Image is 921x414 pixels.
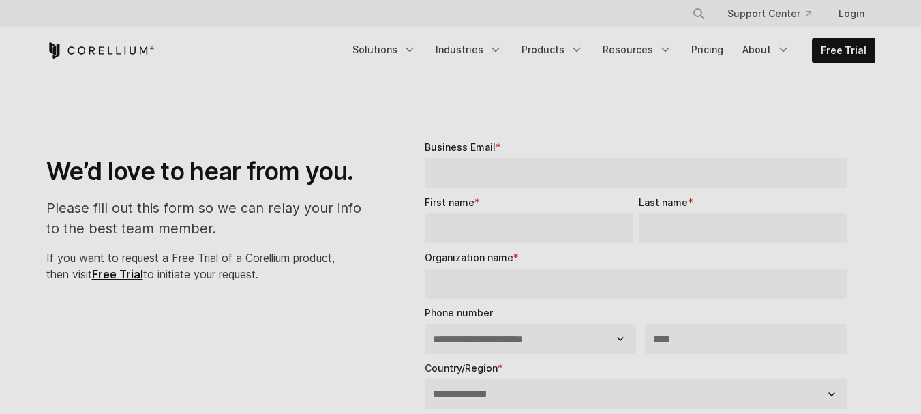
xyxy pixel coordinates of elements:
span: Phone number [425,307,493,319]
a: Support Center [716,1,822,26]
a: About [734,38,798,62]
a: Free Trial [813,38,875,63]
a: Products [513,38,592,62]
h1: We’d love to hear from you. [46,156,376,187]
a: Login [828,1,875,26]
a: Resources [594,38,680,62]
a: Corellium Home [46,42,155,59]
button: Search [686,1,711,26]
a: Free Trial [92,267,143,281]
p: Please fill out this form so we can relay your info to the best team member. [46,198,376,239]
span: Organization name [425,252,513,263]
p: If you want to request a Free Trial of a Corellium product, then visit to initiate your request. [46,250,376,282]
span: Last name [639,196,688,208]
div: Navigation Menu [676,1,875,26]
span: First name [425,196,474,208]
div: Navigation Menu [344,38,875,63]
span: Country/Region [425,362,498,374]
a: Solutions [344,38,425,62]
a: Pricing [683,38,731,62]
a: Industries [427,38,511,62]
span: Business Email [425,141,496,153]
